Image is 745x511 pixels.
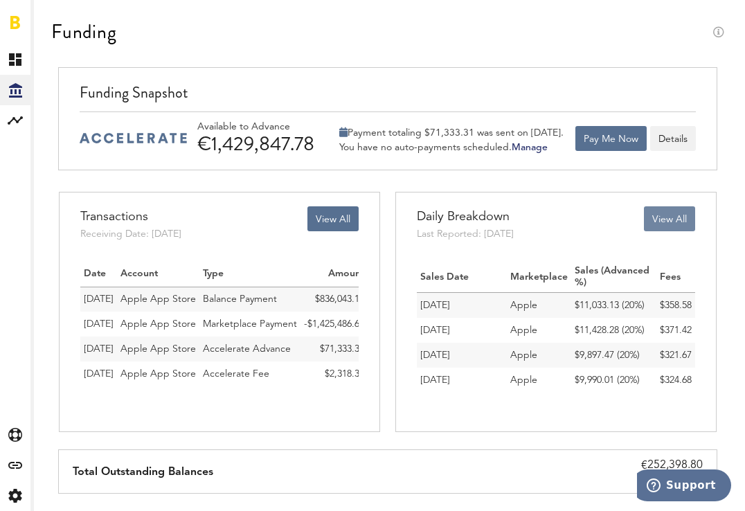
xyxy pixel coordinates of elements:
[656,343,695,368] td: $321.67
[117,337,199,361] td: Apple App Store
[41,15,51,44] span: Funding
[84,319,114,329] span: [DATE]
[84,344,114,354] span: [DATE]
[641,457,703,474] div: €252,398.80
[315,294,364,304] span: $836,043.16
[120,319,196,329] span: Apple App Store
[203,344,291,354] span: Accelerate Advance
[307,206,359,231] button: View All
[507,293,571,318] td: Apple
[34,75,48,105] a: Transactions
[199,312,300,337] td: Marketplace Payment
[656,318,695,343] td: $371.42
[507,343,571,368] td: Apple
[417,206,514,227] div: Daily Breakdown
[339,141,564,154] div: You have no auto-payments scheduled.
[339,127,564,139] div: Payment totaling $71,333.31 was sent on [DATE].
[300,287,368,312] td: $836,043.16
[571,262,657,293] th: Sales (Advanced %)
[203,369,269,379] span: Accelerate Fee
[80,227,181,241] div: Receiving Date: [DATE]
[34,105,48,136] a: Daily Advance History
[80,287,117,312] td: 01.08.25
[199,287,300,312] td: Balance Payment
[507,262,571,293] th: Marketplace
[417,262,507,293] th: Sales Date
[300,312,368,337] td: -$1,425,486.69
[34,136,48,161] div: Braavo Card
[117,287,199,312] td: Apple App Store
[117,312,199,337] td: Apple App Store
[325,369,364,379] span: $2,318.35
[507,368,571,393] td: Apple
[644,206,695,231] button: View All
[417,343,507,368] td: [DATE]
[80,312,117,337] td: 31.07.25
[84,294,114,304] span: [DATE]
[120,344,196,354] span: Apple App Store
[197,121,329,133] div: Available to Advance
[80,206,181,227] div: Transactions
[575,126,647,151] button: Pay Me Now
[571,293,657,318] td: $11,033.13 (20%)
[73,450,213,493] div: Total Outstanding Balances
[507,318,571,343] td: Apple
[34,44,48,75] a: Overview
[656,262,695,293] th: Fees
[199,262,300,287] th: Type
[417,293,507,318] td: [DATE]
[417,368,507,393] td: [DATE]
[300,337,368,361] td: $71,333.31
[80,361,117,386] td: 29.07.25
[203,319,297,329] span: Marketplace Payment
[571,318,657,343] td: $11,428.28 (20%)
[417,227,514,241] div: Last Reported: [DATE]
[80,82,697,111] div: Funding Snapshot
[117,262,199,287] th: Account
[656,293,695,318] td: $358.58
[571,368,657,393] td: $9,990.01 (20%)
[120,294,196,304] span: Apple App Store
[571,343,657,368] td: $9,897.47 (20%)
[80,262,117,287] th: Date
[199,337,300,361] td: Accelerate Advance
[80,337,117,361] td: 29.07.25
[203,294,277,304] span: Balance Payment
[417,318,507,343] td: [DATE]
[120,369,196,379] span: Apple App Store
[637,469,731,504] iframe: Opens a widget where you can find more information
[320,344,364,354] span: $71,333.31
[512,143,548,152] a: Manage
[51,21,117,43] div: Funding
[197,133,329,155] div: €1,429,847.78
[304,319,364,329] span: -$1,425,486.69
[300,361,368,386] td: $2,318.35
[80,133,187,143] img: accelerate-medium-blue-logo.svg
[117,361,199,386] td: Apple App Store
[199,361,300,386] td: Accelerate Fee
[300,262,368,287] th: Amount
[650,126,696,151] button: Details
[656,368,695,393] td: $324.68
[84,369,114,379] span: [DATE]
